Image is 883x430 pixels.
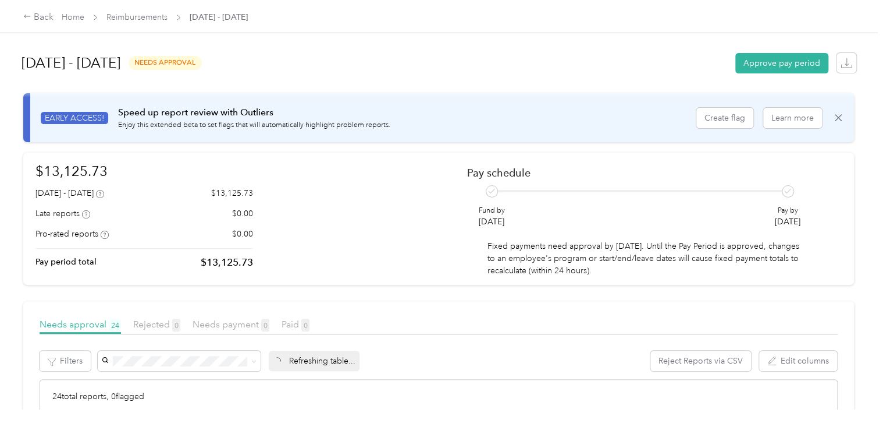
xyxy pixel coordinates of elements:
iframe: Everlance-gr Chat Button Frame [818,365,883,430]
h1: $13,125.73 [35,161,253,181]
p: $0.00 [232,207,253,220]
button: Edit columns [759,351,837,371]
p: Pay by [775,206,800,216]
span: EARLY ACCESS! [41,112,108,124]
span: [DATE] - [DATE] [190,11,248,23]
div: [DATE] - [DATE] [35,187,104,199]
div: Late reports [35,207,90,220]
p: [DATE] [479,216,505,228]
button: Approve pay period [735,53,828,73]
a: Home [62,12,84,22]
p: Enjoy this extended beta to set flags that will automatically highlight problem reports. [118,120,390,131]
div: Back [23,10,54,24]
h1: [DATE] - [DATE] [22,49,120,77]
span: Paid [282,319,309,330]
span: 0 [261,319,269,332]
p: $13,125.73 [201,255,253,270]
p: $0.00 [232,228,253,240]
span: 24 [109,319,121,332]
p: Pay period total [35,256,97,268]
span: Needs approval [40,319,121,330]
span: 0 [172,319,180,332]
div: 24 total reports, 0 flagged [40,380,837,413]
p: Fixed payments need approval by [DATE]. Until the Pay Period is approved, changes to an employee'... [487,240,801,277]
p: [DATE] [775,216,800,228]
div: Refreshing table... [269,351,359,371]
button: Filters [40,351,91,371]
span: Rejected [133,319,180,330]
p: Fund by [479,206,505,216]
p: Speed up report review with Outliers [118,105,390,120]
span: needs approval [129,56,202,69]
h2: Pay schedule [467,167,821,179]
a: Reimbursements [106,12,168,22]
div: Pro-rated reports [35,228,109,240]
span: 0 [301,319,309,332]
button: Learn more [763,108,822,128]
span: Needs payment [193,319,269,330]
p: $13,125.73 [211,187,253,199]
button: Reject Reports via CSV [650,351,751,371]
button: Create flag [696,108,753,128]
